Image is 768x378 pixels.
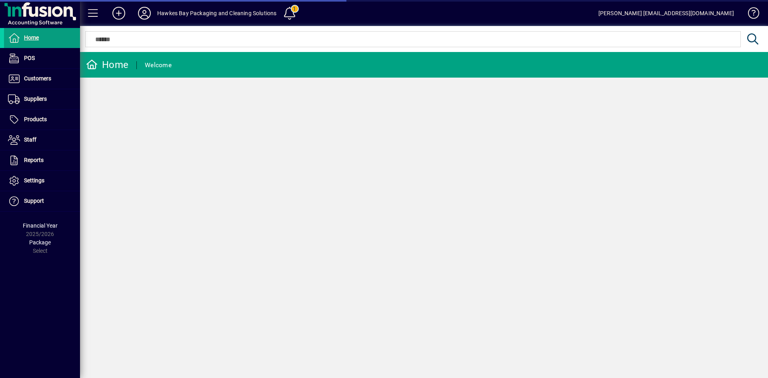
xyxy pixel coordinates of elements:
span: Package [29,239,51,246]
a: Support [4,191,80,211]
a: Reports [4,150,80,170]
a: Products [4,110,80,130]
span: Suppliers [24,96,47,102]
a: Settings [4,171,80,191]
span: Support [24,198,44,204]
a: Knowledge Base [742,2,758,28]
span: Reports [24,157,44,163]
button: Add [106,6,132,20]
div: [PERSON_NAME] [EMAIL_ADDRESS][DOMAIN_NAME] [598,7,734,20]
div: Welcome [145,59,172,72]
div: Home [86,58,128,71]
span: Financial Year [23,222,58,229]
span: Home [24,34,39,41]
button: Profile [132,6,157,20]
span: POS [24,55,35,61]
span: Staff [24,136,36,143]
a: POS [4,48,80,68]
span: Customers [24,75,51,82]
a: Customers [4,69,80,89]
span: Products [24,116,47,122]
div: Hawkes Bay Packaging and Cleaning Solutions [157,7,277,20]
span: Settings [24,177,44,184]
a: Staff [4,130,80,150]
a: Suppliers [4,89,80,109]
